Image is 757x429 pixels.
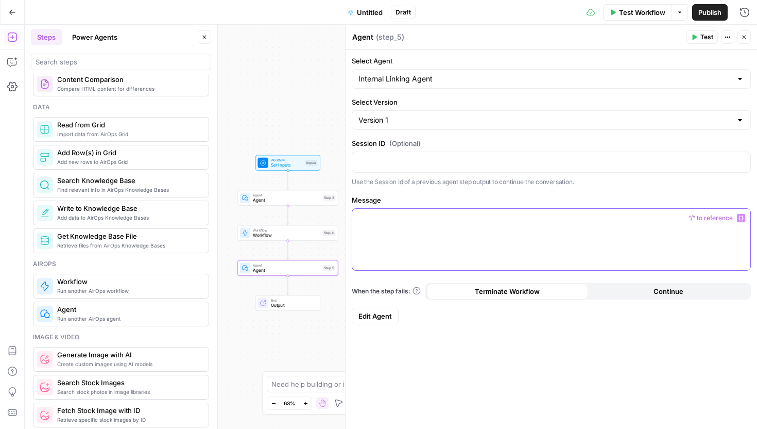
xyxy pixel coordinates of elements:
[357,7,383,18] span: Untitled
[57,287,200,295] span: Run another AirOps workflow
[358,74,732,84] input: Internal Linking Agent
[33,259,209,269] div: Airops
[57,203,200,213] span: Write to Knowledge Base
[653,286,683,296] span: Continue
[57,213,200,222] span: Add data to AirOps Knowledge Bases
[305,160,317,166] div: Inputs
[323,195,335,201] div: Step 3
[352,287,421,296] a: When the step fails:
[57,377,200,388] span: Search Stock Images
[57,241,200,250] span: Retrieve files from AirOps Knowledge Bases
[323,265,335,271] div: Step 5
[237,260,338,276] div: AgentAgentStep 5
[57,147,200,158] span: Add Row(s) in Grid
[237,225,338,241] div: WorkflowWorkflowStep 4
[352,308,399,324] a: Edit Agent
[253,192,320,197] span: Agent
[57,120,200,130] span: Read from Grid
[341,4,389,21] button: Untitled
[36,57,207,67] input: Search steps
[352,56,751,66] label: Select Agent
[358,311,392,321] span: Edit Agent
[692,4,728,21] button: Publish
[57,388,200,396] span: Search stock photos in image libraries
[287,171,289,190] g: Edge from start to step_3
[33,333,209,342] div: Image & video
[322,230,335,236] div: Step 4
[253,197,320,204] span: Agent
[57,350,200,360] span: Generate Image with AI
[376,32,404,42] span: ( step_5 )
[57,186,200,194] span: Find relevant info in AirOps Knowledge Bases
[271,157,303,162] span: Workflow
[66,29,124,45] button: Power Agents
[588,283,749,300] button: Continue
[57,231,200,241] span: Get Knowledge Base File
[57,416,200,424] span: Retrieve specific stock images by ID
[57,158,200,166] span: Add new rows to AirOps Grid
[603,4,672,21] button: Test Workflow
[57,85,200,93] span: Compare HTML content for differences
[698,7,721,18] span: Publish
[57,175,200,186] span: Search Knowledge Base
[57,74,200,85] span: Content Comparison
[253,262,320,268] span: Agent
[358,115,732,125] input: Version 1
[57,360,200,368] span: Create custom images using AI models
[57,315,200,323] span: Run another AirOps agent
[31,29,62,45] button: Steps
[253,232,320,239] span: Workflow
[287,206,289,225] g: Edge from step_3 to step_4
[395,8,411,17] span: Draft
[253,267,320,274] span: Agent
[352,177,751,187] p: Use the Session Id of a previous agent step output to continue the conversation.
[33,103,209,112] div: Data
[287,241,289,260] g: Edge from step_4 to step_5
[352,32,373,42] textarea: Agent
[287,276,289,295] g: Edge from step_5 to end
[352,97,751,107] label: Select Version
[475,286,540,296] span: Terminate Workflow
[686,30,718,44] button: Test
[237,155,338,171] div: WorkflowSet InputsInputs
[57,304,200,315] span: Agent
[237,190,338,206] div: AgentAgentStep 3
[271,302,315,309] span: Output
[284,399,295,407] span: 63%
[700,32,713,42] span: Test
[253,227,320,233] span: Workflow
[40,79,50,89] img: vrinnnclop0vshvmafd7ip1g7ohf
[352,195,751,205] label: Message
[57,276,200,287] span: Workflow
[389,138,421,148] span: (Optional)
[57,405,200,416] span: Fetch Stock Image with ID
[684,214,737,222] span: “/” to reference
[352,138,751,148] label: Session ID
[619,7,665,18] span: Test Workflow
[237,295,338,311] div: EndOutput
[271,298,315,303] span: End
[271,162,303,169] span: Set Inputs
[57,130,200,138] span: Import data from AirOps Grid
